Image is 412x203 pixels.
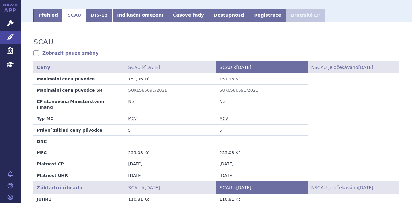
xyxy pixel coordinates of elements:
[37,128,102,133] strong: Právní základ ceny původce
[37,88,102,93] strong: Maximální cena původce SŘ
[37,77,95,81] strong: Maximální cena původce
[308,61,399,73] th: NSCAU je očekáváno
[125,147,216,158] td: 233,08 Kč
[125,61,216,73] th: SCAU k
[33,61,125,73] th: Ceny
[216,170,308,181] td: [DATE]
[358,65,373,70] span: [DATE]
[220,128,222,133] abbr: stanovena nebo změněna ve správním řízení podle zákona č. 48/1997 Sb. ve znění účinném od 1.1.2008
[125,181,216,194] th: SCAU k
[37,150,47,155] strong: MFC
[308,181,399,194] th: NSCAU je očekáváno
[128,128,131,133] abbr: stanovena nebo změněna ve správním řízení podle zákona č. 48/1997 Sb. ve znění účinném od 1.1.2008
[236,65,251,70] span: [DATE]
[168,9,209,22] a: Časové řady
[216,158,308,170] td: [DATE]
[216,73,308,85] td: 151,96 Kč
[125,135,216,147] td: -
[128,116,137,121] abbr: maximální cena výrobce
[125,170,216,181] td: [DATE]
[249,9,286,22] a: Registrace
[37,99,104,110] strong: CP stanovena Ministerstvem Financí
[63,9,86,22] a: SCAU
[128,88,167,93] a: SUKLS86691/2021
[125,158,216,170] td: [DATE]
[220,116,228,121] abbr: maximální cena výrobce
[37,116,53,121] strong: Typ MC
[220,88,258,93] a: SUKLS86691/2021
[37,139,47,144] strong: DNC
[236,185,251,190] span: [DATE]
[33,50,98,56] a: Zobrazit pouze změny
[86,9,112,22] a: DIS-13
[33,181,125,194] th: Základní úhrada
[145,65,160,70] span: [DATE]
[358,185,373,190] span: [DATE]
[125,73,216,85] td: 151,96 Kč
[33,38,53,46] h3: SCAU
[125,96,216,113] td: Ne
[112,9,168,22] a: Indikační omezení
[37,161,64,166] strong: Platnost CP
[37,197,51,202] strong: JUHR1
[209,9,249,22] a: Dostupnosti
[216,135,308,147] td: -
[216,96,308,113] td: Ne
[216,147,308,158] td: 233,08 Kč
[216,61,308,73] th: SCAU k
[37,173,68,178] strong: Platnost UHR
[216,181,308,194] th: SCAU k
[145,185,160,190] span: [DATE]
[33,9,63,22] a: Přehled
